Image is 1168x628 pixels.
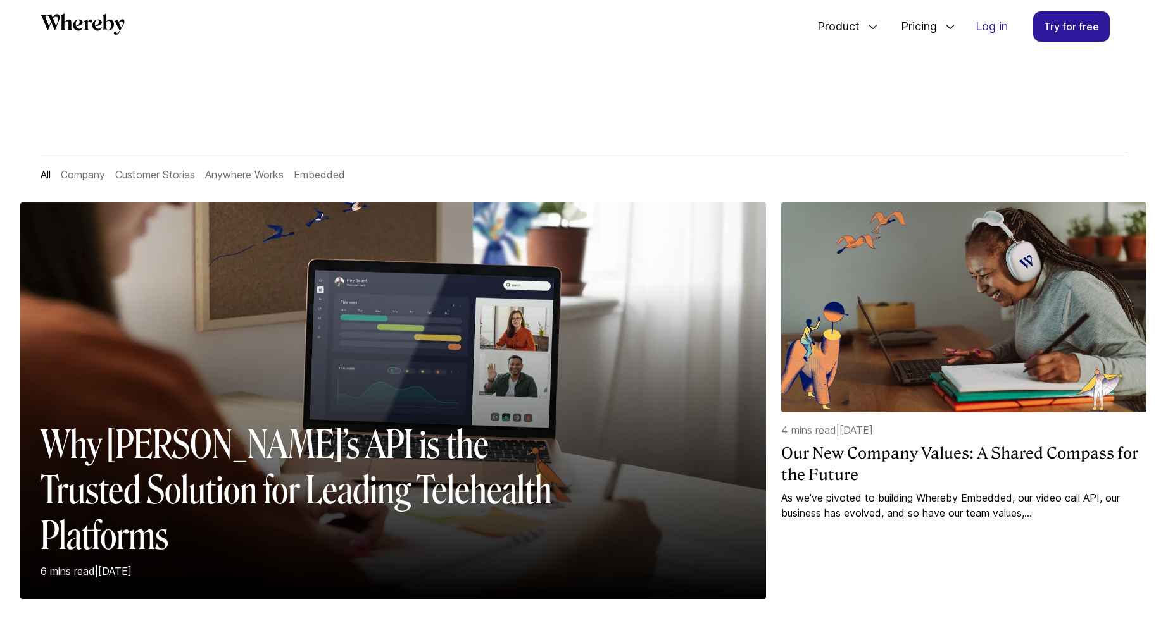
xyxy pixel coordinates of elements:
[781,490,1146,520] a: As we've pivoted to building Whereby Embedded, our video call API, our business has evolved, and ...
[294,168,345,181] a: Embedded
[41,13,125,39] a: Whereby
[115,168,195,181] a: Customer Stories
[41,422,563,558] h2: Why [PERSON_NAME]’s API is the Trusted Solution for Leading Telehealth Platforms
[1033,11,1110,42] a: Try for free
[61,168,105,181] a: Company
[41,563,563,579] p: 6 mins read | [DATE]
[41,13,125,35] svg: Whereby
[805,6,863,47] span: Product
[781,422,1146,438] p: 4 mins read | [DATE]
[41,168,51,181] a: All
[888,6,940,47] span: Pricing
[20,202,766,619] a: Why [PERSON_NAME]’s API is the Trusted Solution for Leading Telehealth Platforms6 mins read|[DATE]
[205,168,284,181] a: Anywhere Works
[965,12,1018,41] a: Log in
[781,443,1146,485] a: Our New Company Values: A Shared Compass for the Future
